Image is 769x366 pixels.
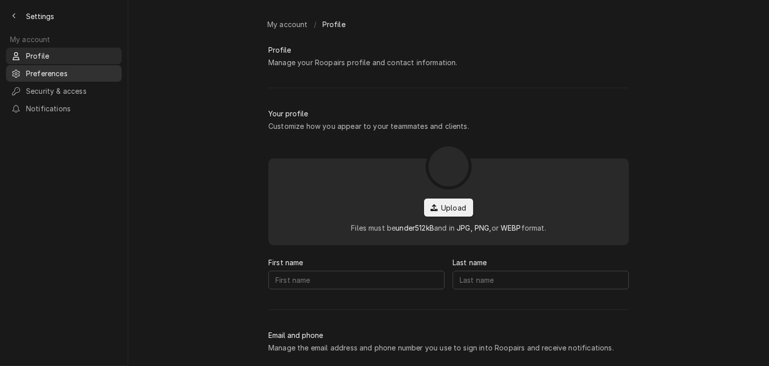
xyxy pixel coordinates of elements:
span: Upload [439,203,468,213]
label: First name [268,257,303,268]
a: Notifications [6,100,122,117]
span: WEBP [501,224,521,232]
div: Profile [268,45,291,55]
button: Back to previous page [6,8,22,24]
span: Preferences [26,68,117,79]
div: Manage the email address and phone number you use to sign into Roopairs and receive notifications. [268,342,614,353]
span: under 512 kB [396,224,434,232]
button: Upload [424,199,473,217]
a: Profile [318,16,349,33]
div: Manage your Roopairs profile and contact information. [268,57,457,68]
a: Security & access [6,83,122,99]
span: JPG, PNG, [457,224,491,232]
input: First name [268,271,445,289]
span: / [314,19,316,30]
span: Profile [26,51,117,61]
input: Last name [453,271,629,289]
a: Profile [6,48,122,64]
label: Last name [453,257,487,268]
span: Profile [322,19,345,30]
span: Settings [26,11,54,22]
div: Customize how you appear to your teammates and clients. [268,121,469,131]
span: Notifications [26,103,117,114]
div: Email and phone [268,330,323,340]
div: Files must be and in or format. [351,223,546,233]
span: Security & access [26,86,117,96]
a: Preferences [6,65,122,82]
div: Your profile [268,108,308,119]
